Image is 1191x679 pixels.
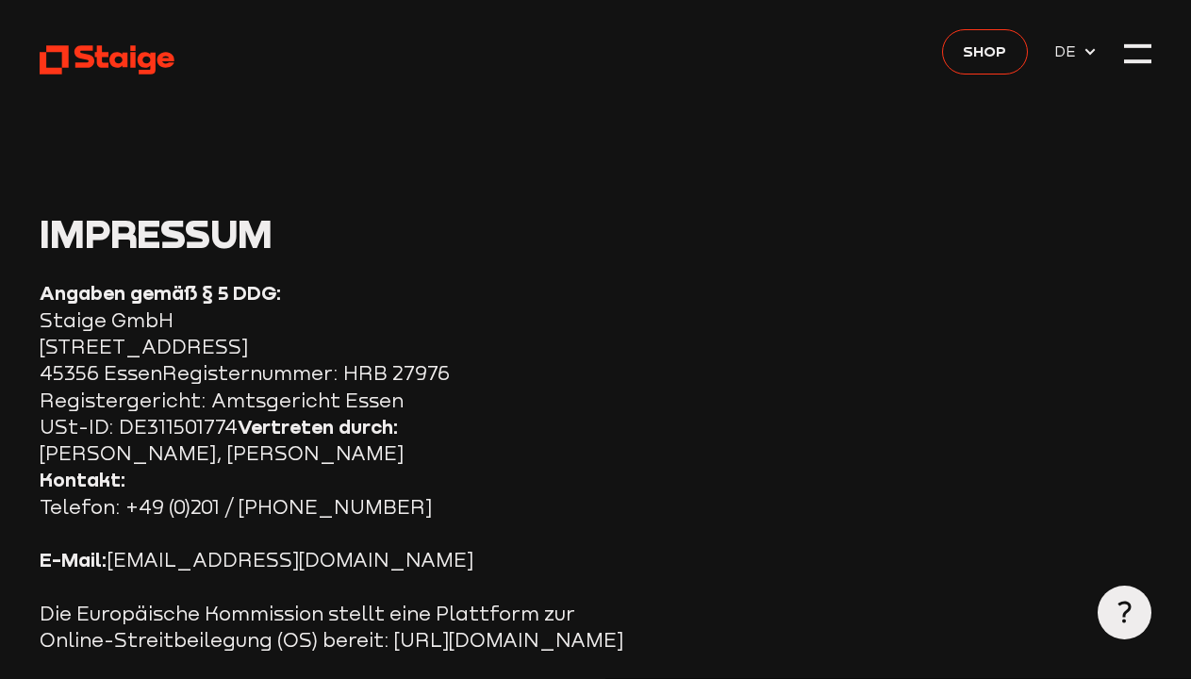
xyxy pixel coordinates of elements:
[942,29,1027,75] a: Shop
[1054,40,1083,63] span: DE
[40,210,273,257] span: Impressum
[40,281,282,305] strong: Angaben gemäß § 5 DDG:
[40,548,108,571] strong: E-Mail:
[40,601,653,654] p: Die Europäische Kommission stellt eine Plattform zur Online-Streitbeilegung (OS) bereit: [URL][DO...
[40,547,653,573] p: [EMAIL_ADDRESS][DOMAIN_NAME]
[238,415,399,439] strong: Vertreten durch:
[963,40,1006,63] span: Shop
[40,467,653,521] p: Telefon: +49 (0)201 / [PHONE_NUMBER]
[40,468,126,491] strong: Kontakt:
